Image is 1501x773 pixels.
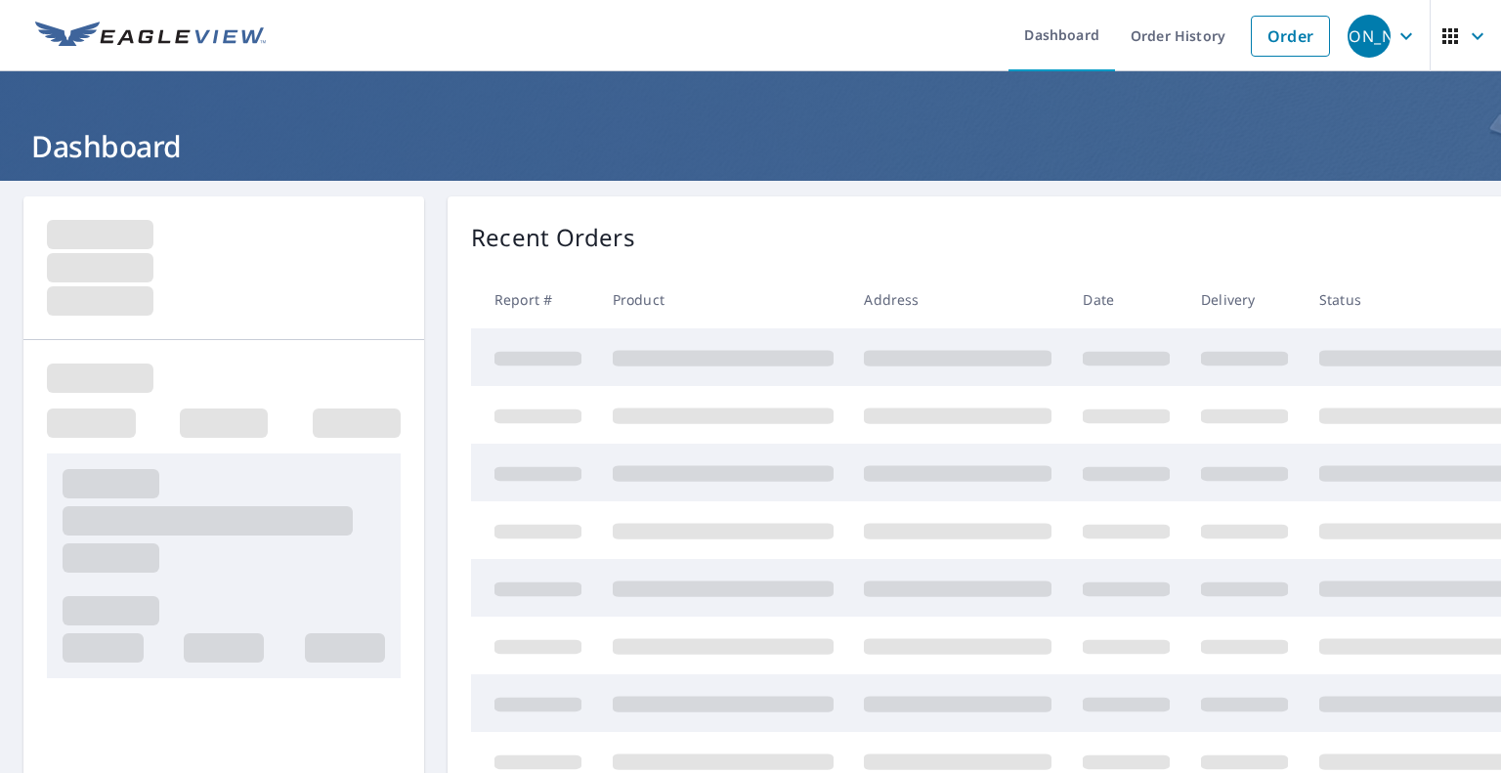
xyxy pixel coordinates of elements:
div: [PERSON_NAME] [1348,15,1391,58]
th: Delivery [1185,271,1304,328]
img: EV Logo [35,21,266,51]
th: Date [1067,271,1185,328]
th: Product [597,271,849,328]
th: Report # [471,271,597,328]
p: Recent Orders [471,220,635,255]
a: Order [1251,16,1330,57]
th: Address [848,271,1067,328]
h1: Dashboard [23,126,1478,166]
